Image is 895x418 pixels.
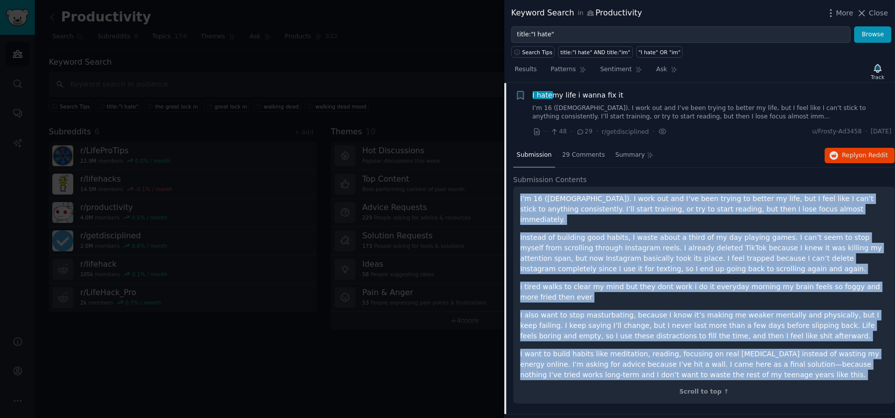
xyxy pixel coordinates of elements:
[653,62,681,82] a: Ask
[871,74,885,81] div: Track
[869,8,888,18] span: Close
[520,388,888,397] div: Scroll to top ↑
[615,151,645,160] span: Summary
[558,46,633,58] a: title:"I hate" AND title:"im"
[826,8,854,18] button: More
[571,126,573,137] span: ·
[597,62,646,82] a: Sentiment
[533,90,623,101] span: my life i wanna fix it
[600,65,632,74] span: Sentiment
[551,65,576,74] span: Patterns
[550,127,567,136] span: 48
[545,126,547,137] span: ·
[868,61,888,82] button: Track
[602,128,649,135] span: r/getdisciplined
[520,310,888,341] p: I also want to stop masturbating, because I know it’s making me weaker mentally and physically, b...
[866,127,868,136] span: ·
[825,148,895,164] button: Replyon Reddit
[638,49,681,56] div: "I hate" OR "im"
[854,26,892,43] button: Browse
[520,282,888,303] p: i tired walks to clear my mind but they dont work i do it everyday morning my brain feels so fogg...
[520,349,888,380] p: I want to build habits like meditation, reading, focusing on real [MEDICAL_DATA] instead of wasti...
[836,8,854,18] span: More
[576,127,593,136] span: 29
[562,151,605,160] span: 29 Comments
[517,151,552,160] span: Submission
[561,49,631,56] div: title:"I hate" AND title:"im"
[511,26,851,43] input: Try a keyword related to your business
[511,46,555,58] button: Search Tips
[652,126,654,137] span: ·
[812,127,862,136] span: u/Frosty-Ad3458
[842,151,888,160] span: Reply
[511,62,540,82] a: Results
[656,65,667,74] span: Ask
[533,104,892,121] a: I’m 16 ([DEMOGRAPHIC_DATA]). I work out and I’ve been trying to better my life, but I feel like I...
[578,9,583,18] span: in
[533,90,623,101] a: I hatemy life i wanna fix it
[522,49,553,56] span: Search Tips
[636,46,683,58] a: "I hate" OR "im"
[513,175,587,185] span: Submission Contents
[520,194,888,225] p: I’m 16 ([DEMOGRAPHIC_DATA]). I work out and I’ve been trying to better my life, but I feel like I...
[547,62,590,82] a: Patterns
[532,91,554,99] span: I hate
[857,8,888,18] button: Close
[596,126,598,137] span: ·
[515,65,537,74] span: Results
[871,127,892,136] span: [DATE]
[520,232,888,274] p: Instead of building good habits, I waste about a third of my day playing games. I can’t seem to s...
[511,7,642,19] div: Keyword Search Productivity
[859,152,888,159] span: on Reddit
